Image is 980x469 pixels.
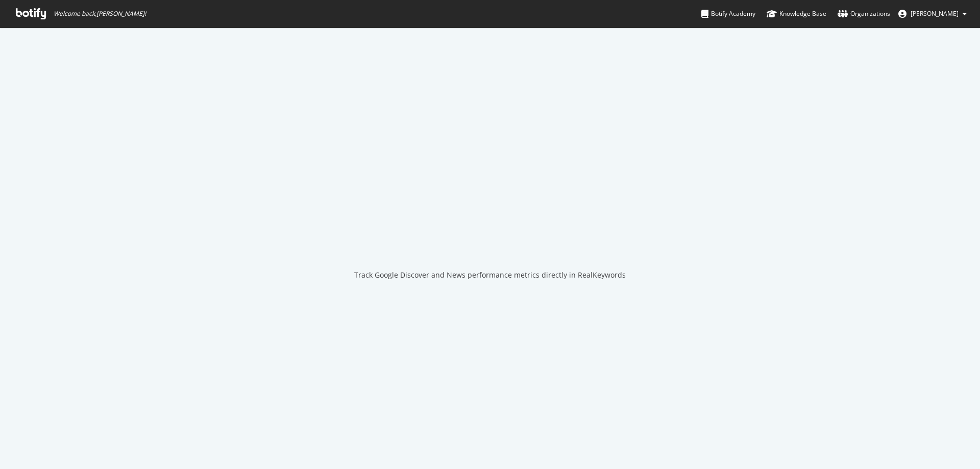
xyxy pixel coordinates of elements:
span: Ibrahim M [911,9,959,18]
div: Knowledge Base [767,9,826,19]
button: [PERSON_NAME] [890,6,975,22]
div: animation [453,217,527,254]
span: Welcome back, [PERSON_NAME] ! [54,10,146,18]
div: Botify Academy [701,9,755,19]
div: Organizations [838,9,890,19]
div: Track Google Discover and News performance metrics directly in RealKeywords [354,270,626,280]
